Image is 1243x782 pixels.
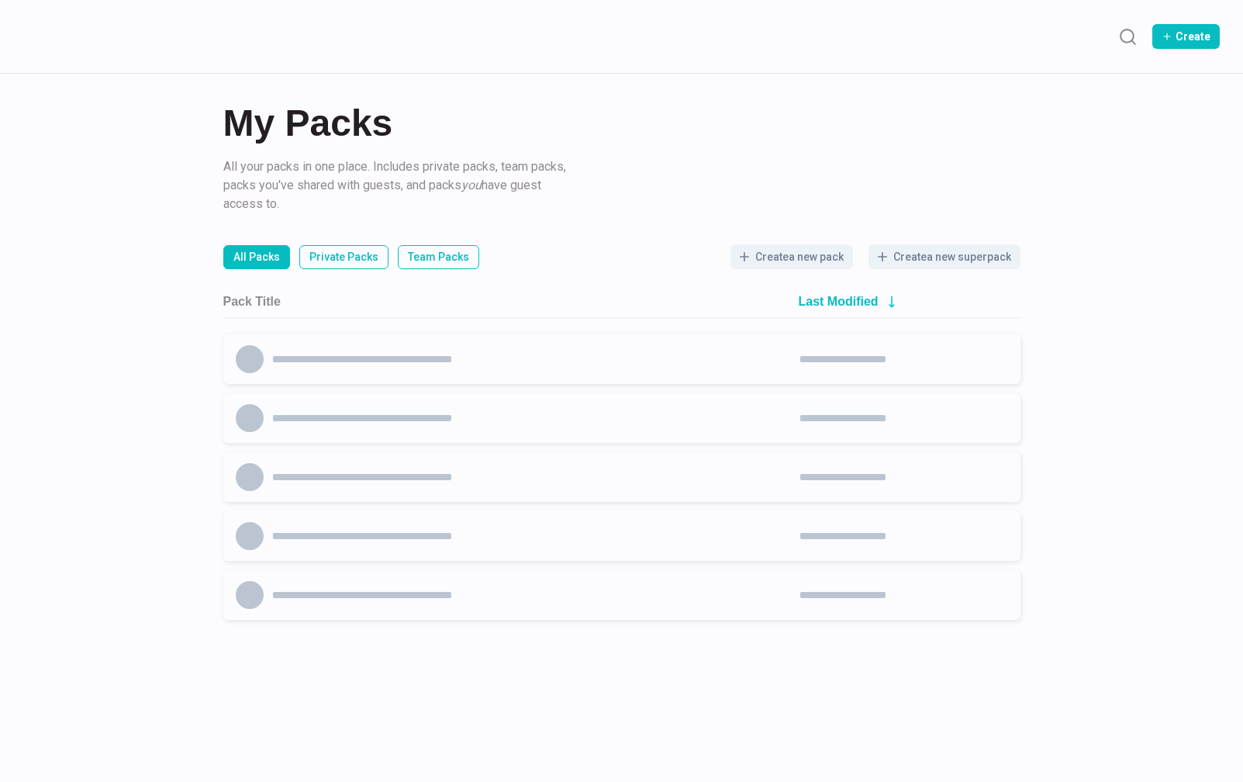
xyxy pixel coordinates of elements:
p: Team Packs [408,249,469,265]
h2: Pack Title [223,294,281,309]
img: Packs logo [23,16,128,52]
a: Packs logo [23,16,128,57]
button: Create Pack [1152,24,1220,49]
h2: Last Modified [799,294,879,309]
i: you [461,178,482,192]
button: Search [1112,21,1143,52]
button: Createa new pack [730,244,853,269]
p: All your packs in one place. Includes private packs, team packs, packs you've shared with guests,... [223,157,572,213]
h2: My Packs [223,105,1020,142]
button: Createa new superpack [868,244,1020,269]
p: All Packs [233,249,280,265]
p: Private Packs [309,249,378,265]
